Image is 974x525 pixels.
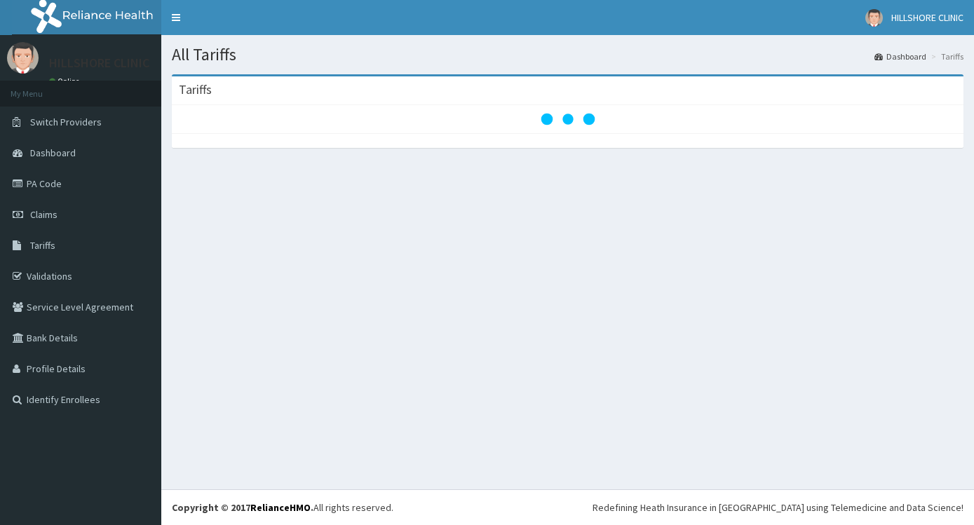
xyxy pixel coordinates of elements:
[30,116,102,128] span: Switch Providers
[49,76,83,86] a: Online
[30,146,76,159] span: Dashboard
[593,500,963,514] div: Redefining Heath Insurance in [GEOGRAPHIC_DATA] using Telemedicine and Data Science!
[540,91,596,147] svg: audio-loading
[865,9,883,27] img: User Image
[161,489,974,525] footer: All rights reserved.
[172,501,313,514] strong: Copyright © 2017 .
[30,208,58,221] span: Claims
[7,42,39,74] img: User Image
[891,11,963,24] span: HILLSHORE CLINIC
[250,501,311,514] a: RelianceHMO
[928,50,963,62] li: Tariffs
[30,239,55,252] span: Tariffs
[172,46,963,64] h1: All Tariffs
[179,83,212,96] h3: Tariffs
[874,50,926,62] a: Dashboard
[49,57,149,69] p: HILLSHORE CLINIC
